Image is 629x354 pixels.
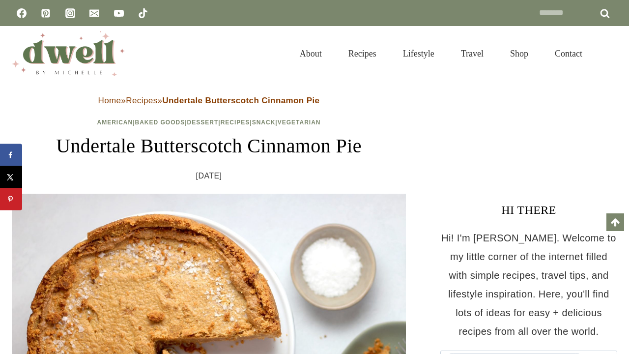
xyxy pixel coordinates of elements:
[606,213,624,231] a: Scroll to top
[286,36,596,71] nav: Primary Navigation
[448,36,497,71] a: Travel
[98,96,121,105] a: Home
[162,96,319,105] strong: Undertale Butterscotch Cinnamon Pie
[12,3,31,23] a: Facebook
[36,3,56,23] a: Pinterest
[109,3,129,23] a: YouTube
[97,119,133,126] a: American
[390,36,448,71] a: Lifestyle
[600,45,617,62] button: View Search Form
[252,119,276,126] a: Snack
[98,96,320,105] span: » »
[60,3,80,23] a: Instagram
[440,201,617,219] h3: HI THERE
[85,3,104,23] a: Email
[135,119,185,126] a: Baked Goods
[221,119,250,126] a: Recipes
[440,229,617,341] p: Hi! I'm [PERSON_NAME]. Welcome to my little corner of the internet filled with simple recipes, tr...
[497,36,542,71] a: Shop
[97,119,321,126] span: | | | | |
[335,36,390,71] a: Recipes
[12,31,125,76] img: DWELL by michelle
[133,3,153,23] a: TikTok
[278,119,321,126] a: Vegetarian
[286,36,335,71] a: About
[542,36,596,71] a: Contact
[126,96,157,105] a: Recipes
[12,131,406,161] h1: Undertale Butterscotch Cinnamon Pie
[196,169,222,183] time: [DATE]
[187,119,219,126] a: Dessert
